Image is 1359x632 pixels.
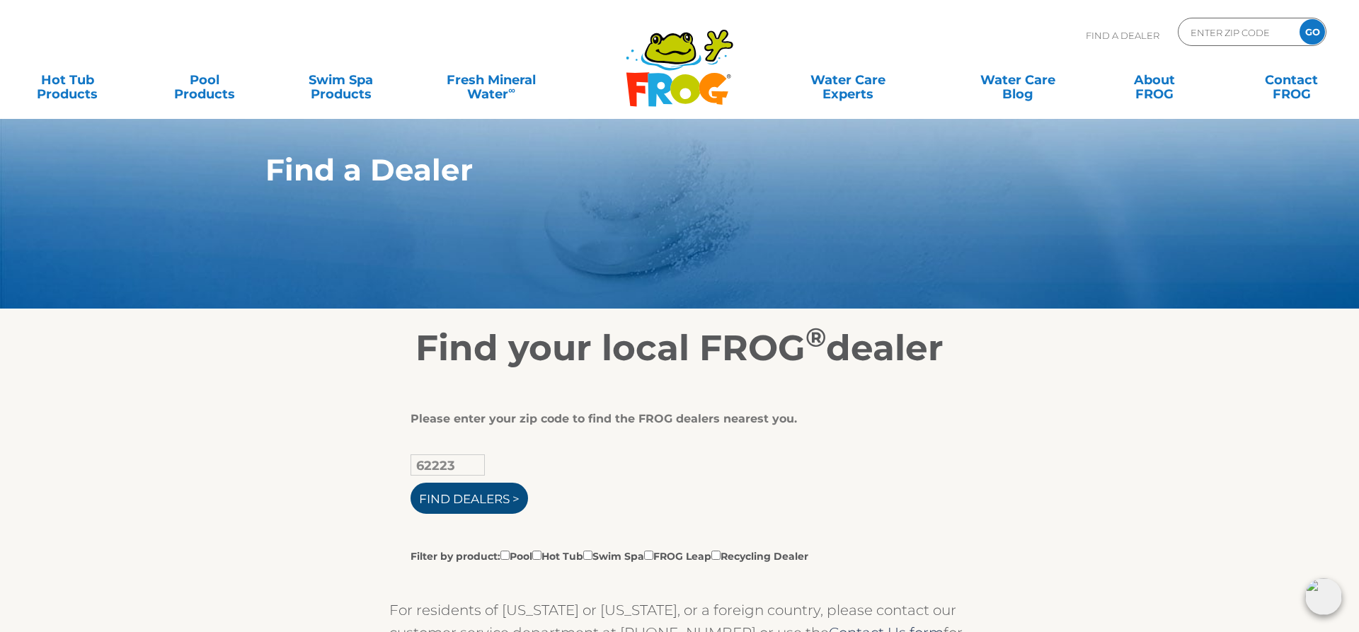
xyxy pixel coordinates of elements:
[265,153,1028,187] h1: Find a Dealer
[508,84,515,96] sup: ∞
[532,551,541,560] input: Filter by product:PoolHot TubSwim SpaFROG LeapRecycling Dealer
[411,483,528,514] input: Find Dealers >
[1101,66,1208,94] a: AboutFROG
[14,66,120,94] a: Hot TubProducts
[1239,66,1345,94] a: ContactFROG
[1189,22,1285,42] input: Zip Code Form
[151,66,257,94] a: PoolProducts
[1086,18,1159,53] p: Find A Dealer
[711,551,721,560] input: Filter by product:PoolHot TubSwim SpaFROG LeapRecycling Dealer
[965,66,1071,94] a: Water CareBlog
[244,327,1115,369] h2: Find your local FROG dealer
[1300,19,1325,45] input: GO
[644,551,653,560] input: Filter by product:PoolHot TubSwim SpaFROG LeapRecycling Dealer
[583,551,592,560] input: Filter by product:PoolHot TubSwim SpaFROG LeapRecycling Dealer
[411,412,938,426] div: Please enter your zip code to find the FROG dealers nearest you.
[805,321,826,353] sup: ®
[288,66,394,94] a: Swim SpaProducts
[761,66,934,94] a: Water CareExperts
[500,551,510,560] input: Filter by product:PoolHot TubSwim SpaFROG LeapRecycling Dealer
[425,66,558,94] a: Fresh MineralWater∞
[411,548,808,563] label: Filter by product: Pool Hot Tub Swim Spa FROG Leap Recycling Dealer
[1305,578,1342,615] img: openIcon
